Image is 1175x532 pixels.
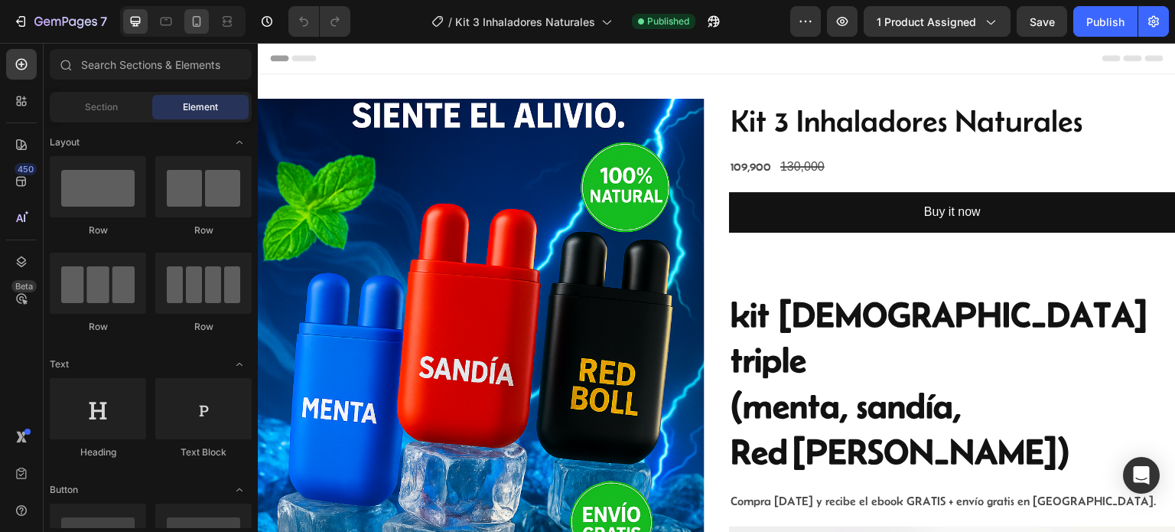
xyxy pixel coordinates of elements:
p: 7 [100,12,107,31]
span: Toggle open [227,352,252,377]
span: Section [85,100,118,114]
div: Row [155,320,252,334]
span: 1 product assigned [877,14,976,30]
span: Published [647,15,689,28]
span: Button [50,483,78,497]
div: Row [50,320,146,334]
div: Row [50,224,146,237]
div: Row [155,224,252,237]
span: / [448,14,452,30]
strong: (menta, sandía, Red [PERSON_NAME]) [473,344,812,428]
button: Publish [1073,6,1138,37]
div: 109,900 [471,112,515,137]
span: Text [50,357,69,371]
button: Save [1017,6,1067,37]
h2: Kit 3 Inhaladores Naturales [471,56,918,100]
span: Save [1030,15,1055,28]
div: 450 [15,163,37,175]
div: Undo/Redo [288,6,350,37]
input: Search Sections & Elements [50,49,252,80]
div: Heading [50,446,146,459]
div: Text Block [155,446,252,459]
span: Kit 3 Inhaladores Naturales [455,14,595,30]
button: 7 [6,6,114,37]
div: Open Intercom Messenger [1123,457,1160,494]
button: 1 product assigned [864,6,1011,37]
iframe: Design area [258,43,1175,532]
strong: kit [DEMOGRAPHIC_DATA] triple [473,253,890,337]
span: Toggle open [227,130,252,155]
span: Toggle open [227,478,252,502]
div: Publish [1086,14,1125,30]
button: Buy it now [471,149,918,190]
span: Layout [50,135,80,149]
p: Compra [DATE] y recibe el ebook GRATIS + envío gratis en [GEOGRAPHIC_DATA]. [473,448,916,470]
span: Element [183,100,218,114]
div: 130,000 [521,112,568,137]
div: Buy it now [666,158,723,181]
div: Beta [11,280,37,292]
